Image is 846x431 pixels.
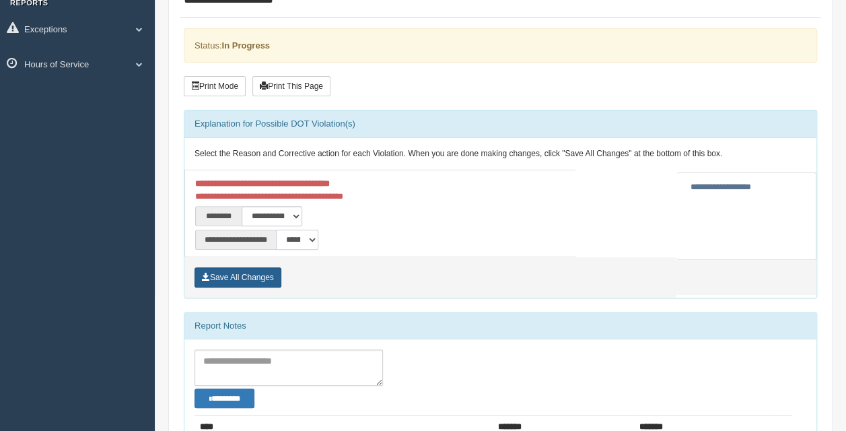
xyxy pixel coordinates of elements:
div: Explanation for Possible DOT Violation(s) [184,110,816,137]
button: Save [195,267,281,288]
strong: In Progress [221,40,270,51]
div: Status: [184,28,817,63]
div: Report Notes [184,312,816,339]
div: Select the Reason and Corrective action for each Violation. When you are done making changes, cli... [184,138,816,170]
button: Change Filter Options [195,389,254,408]
button: Print This Page [252,76,330,96]
button: Print Mode [184,76,246,96]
